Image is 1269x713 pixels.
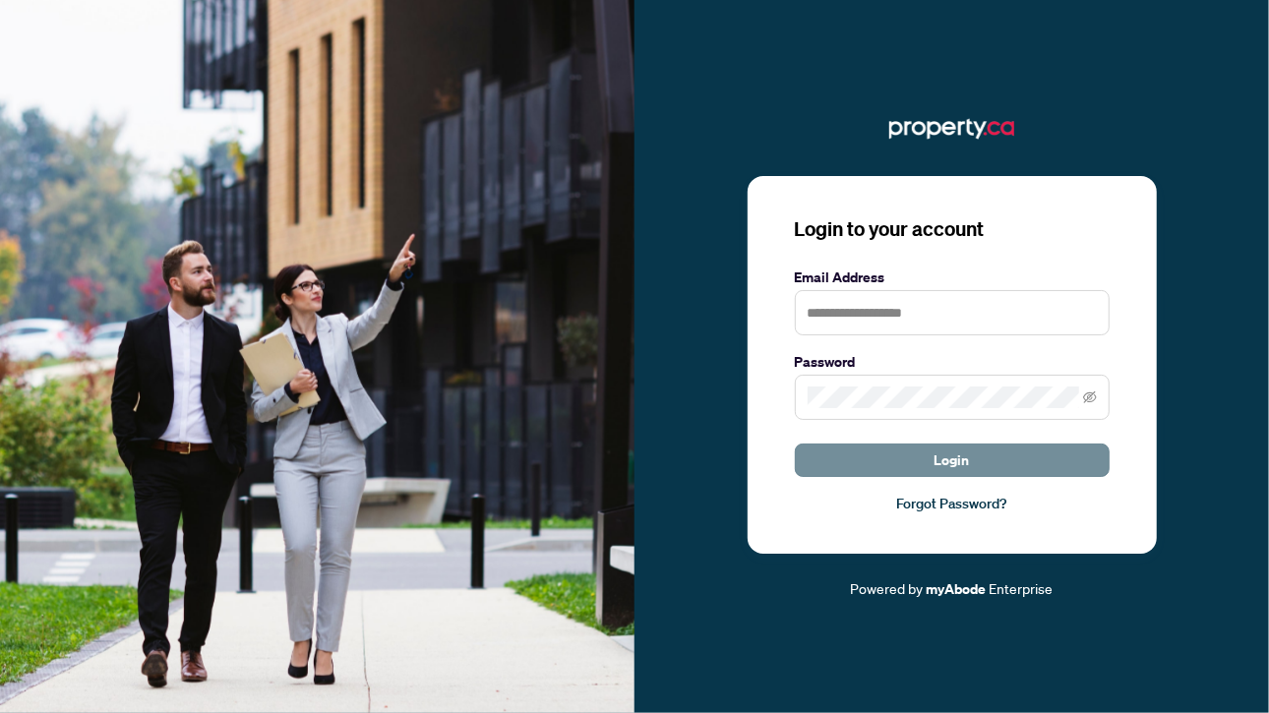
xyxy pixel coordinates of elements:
[1083,390,1097,404] span: eye-invisible
[795,267,1110,288] label: Email Address
[927,578,987,600] a: myAbode
[795,215,1110,243] h3: Login to your account
[990,579,1054,597] span: Enterprise
[851,579,924,597] span: Powered by
[795,351,1110,373] label: Password
[795,444,1110,477] button: Login
[935,445,970,476] span: Login
[795,493,1110,514] a: Forgot Password?
[889,113,1014,145] img: ma-logo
